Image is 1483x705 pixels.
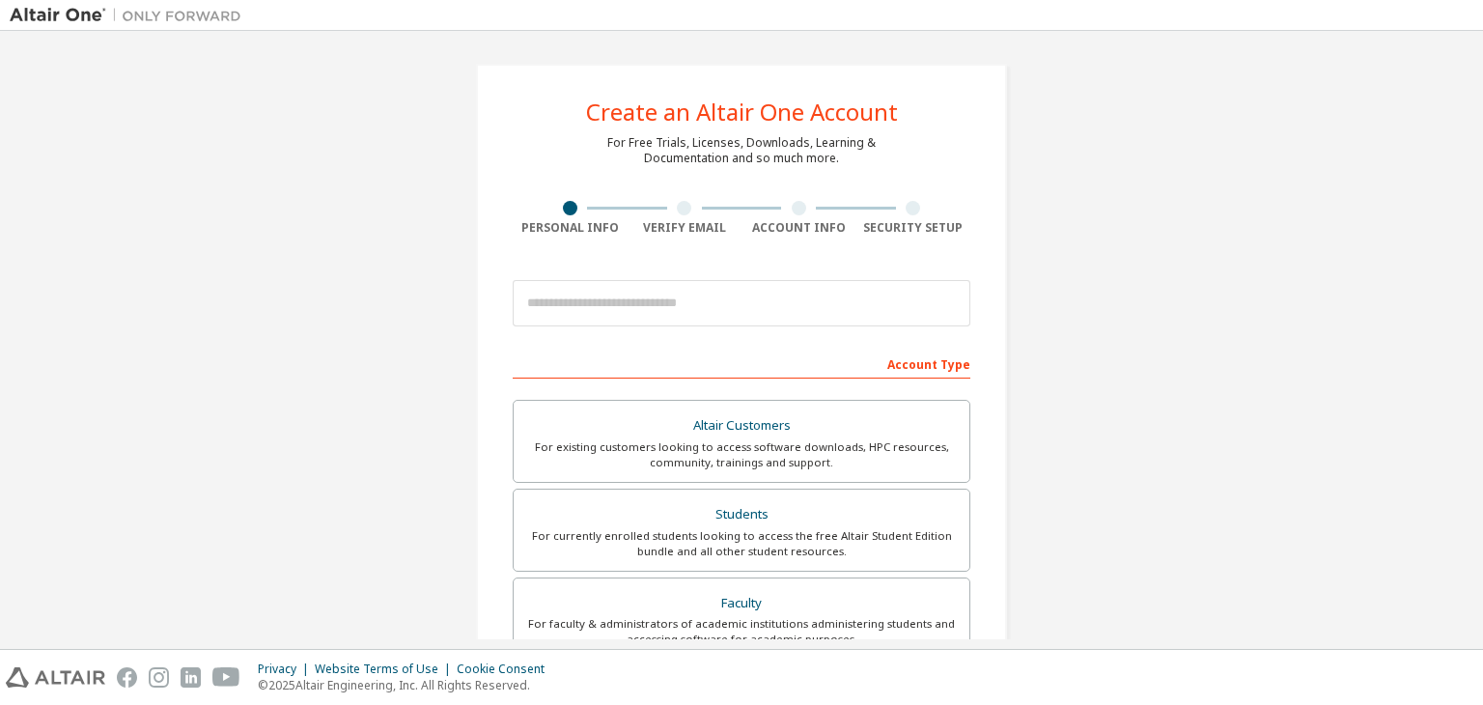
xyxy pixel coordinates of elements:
div: Privacy [258,662,315,677]
div: For Free Trials, Licenses, Downloads, Learning & Documentation and so much more. [607,135,876,166]
img: Altair One [10,6,251,25]
p: © 2025 Altair Engineering, Inc. All Rights Reserved. [258,677,556,693]
div: For existing customers looking to access software downloads, HPC resources, community, trainings ... [525,439,958,470]
div: Personal Info [513,220,628,236]
img: instagram.svg [149,667,169,688]
div: Website Terms of Use [315,662,457,677]
div: Altair Customers [525,412,958,439]
div: Cookie Consent [457,662,556,677]
div: For faculty & administrators of academic institutions administering students and accessing softwa... [525,616,958,647]
img: facebook.svg [117,667,137,688]
img: altair_logo.svg [6,667,105,688]
div: Faculty [525,590,958,617]
div: Account Info [741,220,856,236]
img: linkedin.svg [181,667,201,688]
div: Account Type [513,348,970,379]
div: For currently enrolled students looking to access the free Altair Student Edition bundle and all ... [525,528,958,559]
img: youtube.svg [212,667,240,688]
div: Create an Altair One Account [586,100,898,124]
div: Verify Email [628,220,742,236]
div: Students [525,501,958,528]
div: Security Setup [856,220,971,236]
